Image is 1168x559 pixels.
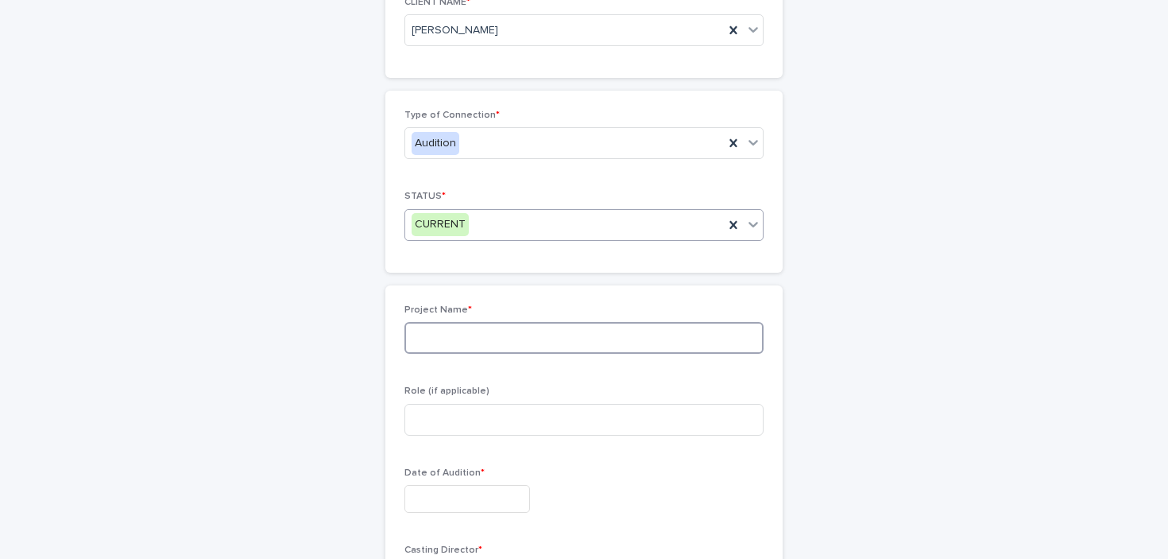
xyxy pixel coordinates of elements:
[404,305,472,315] span: Project Name
[412,132,459,155] div: Audition
[404,111,500,120] span: Type of Connection
[404,545,482,555] span: Casting Director
[404,468,485,478] span: Date of Audition
[404,386,489,396] span: Role (if applicable)
[412,213,469,236] div: CURRENT
[412,22,498,39] span: [PERSON_NAME]
[404,192,446,201] span: STATUS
